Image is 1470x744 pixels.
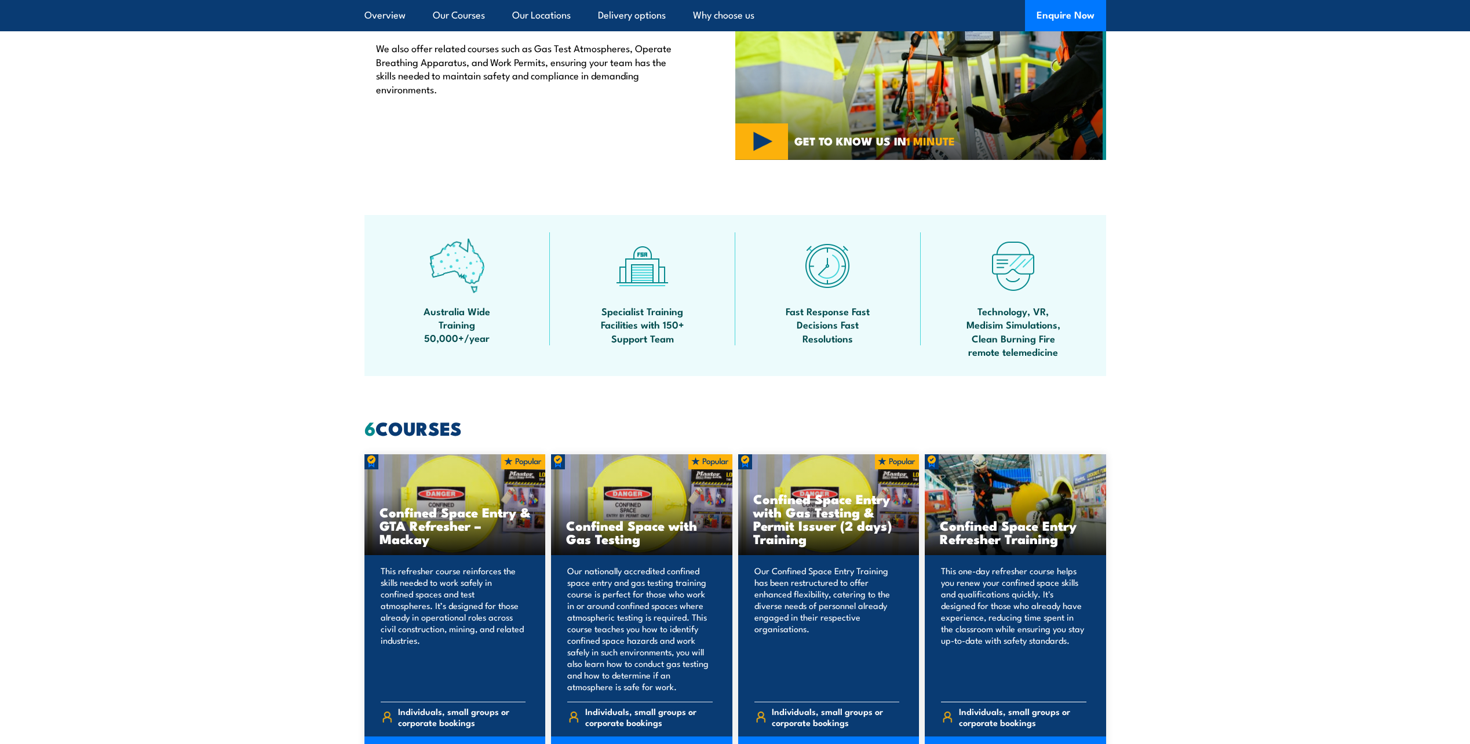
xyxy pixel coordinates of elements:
p: This refresher course reinforces the skills needed to work safely in confined spaces and test atm... [381,565,526,692]
h3: Confined Space Entry & GTA Refresher – Mackay [380,505,531,545]
span: Individuals, small groups or corporate bookings [585,706,713,728]
p: Our nationally accredited confined space entry and gas testing training course is perfect for tho... [567,565,713,692]
p: Our Confined Space Entry Training has been restructured to offer enhanced flexibility, catering t... [754,565,900,692]
img: fast-icon [800,238,855,293]
img: facilities-icon [615,238,670,293]
p: We also offer related courses such as Gas Test Atmospheres, Operate Breathing Apparatus, and Work... [376,41,682,96]
img: auswide-icon [429,238,484,293]
h3: Confined Space Entry with Gas Testing & Permit Issuer (2 days) Training [753,492,904,545]
strong: 1 MINUTE [906,132,955,149]
p: This one-day refresher course helps you renew your confined space skills and qualifications quick... [941,565,1086,692]
span: Individuals, small groups or corporate bookings [398,706,526,728]
h3: Confined Space with Gas Testing [566,519,717,545]
span: Individuals, small groups or corporate bookings [772,706,899,728]
span: Individuals, small groups or corporate bookings [959,706,1086,728]
h2: COURSES [364,420,1106,436]
span: Fast Response Fast Decisions Fast Resolutions [776,304,880,345]
span: GET TO KNOW US IN [794,136,955,146]
img: tech-icon [986,238,1041,293]
span: Australia Wide Training 50,000+/year [405,304,509,345]
strong: 6 [364,413,375,442]
h3: Confined Space Entry Refresher Training [940,519,1091,545]
span: Specialist Training Facilities with 150+ Support Team [590,304,695,345]
span: Technology, VR, Medisim Simulations, Clean Burning Fire remote telemedicine [961,304,1066,359]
